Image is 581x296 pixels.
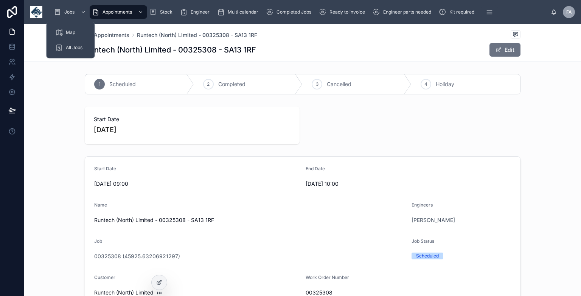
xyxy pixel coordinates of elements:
[437,5,480,19] a: Kit required
[94,238,102,244] span: Job
[85,31,129,39] a: Appointments
[94,274,115,280] span: Customer
[94,180,300,188] span: [DATE] 09:00
[306,180,511,188] span: [DATE] 10:00
[94,116,290,123] span: Start Date
[566,9,572,15] span: FA
[109,80,136,88] span: Scheduled
[51,41,90,54] a: All Jobs
[160,9,172,15] span: Stock
[370,5,437,19] a: Engineer parts needed
[317,5,370,19] a: Ready to invoice
[99,81,101,87] span: 1
[51,26,90,39] a: Map
[103,9,132,15] span: Appointments
[489,43,520,57] button: Edit
[215,5,264,19] a: Multi calendar
[48,4,551,20] div: scrollable content
[207,81,210,87] span: 2
[191,9,210,15] span: Engineer
[412,238,434,244] span: Job Status
[66,45,82,51] span: All Jobs
[94,253,180,260] a: 00325308 (45925.63206921297)
[147,5,178,19] a: Stock
[94,31,129,39] span: Appointments
[64,9,75,15] span: Jobs
[66,29,75,35] span: Map
[94,202,107,208] span: Name
[94,216,405,224] span: Runtech (North) Limited - 00325308 - SA13 1RF
[383,9,431,15] span: Engineer parts needed
[137,31,257,39] a: Runtech (North) Limited - 00325308 - SA13 1RF
[90,5,147,19] a: Appointments
[178,5,215,19] a: Engineer
[94,125,117,135] p: [DATE]
[85,45,256,55] h1: Runtech (North) Limited - 00325308 - SA13 1RF
[30,6,42,18] img: App logo
[449,9,474,15] span: Kit required
[424,81,427,87] span: 4
[412,216,455,224] a: [PERSON_NAME]
[412,202,433,208] span: Engineers
[277,9,311,15] span: Completed Jobs
[327,80,351,88] span: Cancelled
[316,81,318,87] span: 3
[416,253,439,259] div: Scheduled
[264,5,317,19] a: Completed Jobs
[94,166,116,171] span: Start Date
[436,80,454,88] span: Holiday
[51,5,90,19] a: Jobs
[218,80,245,88] span: Completed
[306,166,325,171] span: End Date
[329,9,365,15] span: Ready to invoice
[306,274,349,280] span: Work Order Number
[228,9,258,15] span: Multi calendar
